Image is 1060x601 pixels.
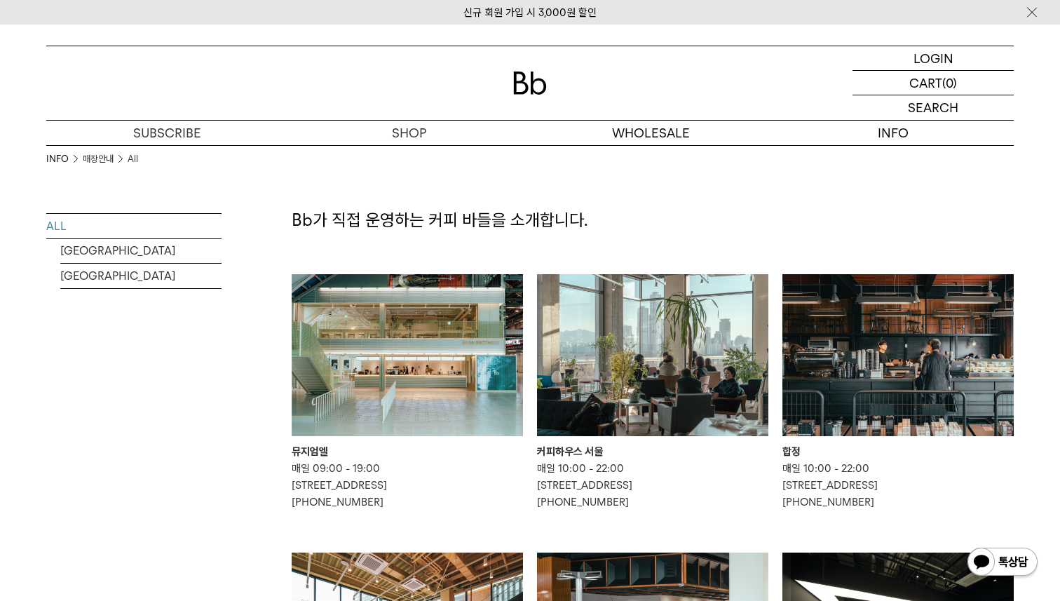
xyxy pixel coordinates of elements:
a: SUBSCRIBE [46,121,288,145]
div: 합정 [782,443,1014,460]
a: All [128,152,138,166]
img: 뮤지엄엘 [292,274,523,436]
p: WHOLESALE [530,121,772,145]
img: 로고 [513,72,547,95]
p: CART [909,71,942,95]
a: [GEOGRAPHIC_DATA] [60,238,222,263]
a: [GEOGRAPHIC_DATA] [60,264,222,288]
p: 매일 09:00 - 19:00 [STREET_ADDRESS] [PHONE_NUMBER] [292,460,523,511]
img: 커피하우스 서울 [537,274,768,436]
a: 신규 회원 가입 시 3,000원 할인 [463,6,597,19]
p: (0) [942,71,957,95]
img: 카카오톡 채널 1:1 채팅 버튼 [966,546,1039,580]
p: Bb가 직접 운영하는 커피 바들을 소개합니다. [292,208,1014,232]
a: LOGIN [852,46,1014,71]
div: 뮤지엄엘 [292,443,523,460]
a: 매장안내 [83,152,114,166]
img: 합정 [782,274,1014,436]
p: LOGIN [913,46,953,70]
a: 커피하우스 서울 커피하우스 서울 매일 10:00 - 22:00[STREET_ADDRESS][PHONE_NUMBER] [537,274,768,511]
li: INFO [46,152,83,166]
p: 매일 10:00 - 22:00 [STREET_ADDRESS] [PHONE_NUMBER] [537,460,768,511]
p: SEARCH [908,95,958,120]
div: 커피하우스 서울 [537,443,768,460]
a: CART (0) [852,71,1014,95]
p: INFO [772,121,1014,145]
p: 매일 10:00 - 22:00 [STREET_ADDRESS] [PHONE_NUMBER] [782,460,1014,511]
a: SHOP [288,121,530,145]
a: ALL [46,214,222,238]
a: 뮤지엄엘 뮤지엄엘 매일 09:00 - 19:00[STREET_ADDRESS][PHONE_NUMBER] [292,274,523,511]
a: 합정 합정 매일 10:00 - 22:00[STREET_ADDRESS][PHONE_NUMBER] [782,274,1014,511]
